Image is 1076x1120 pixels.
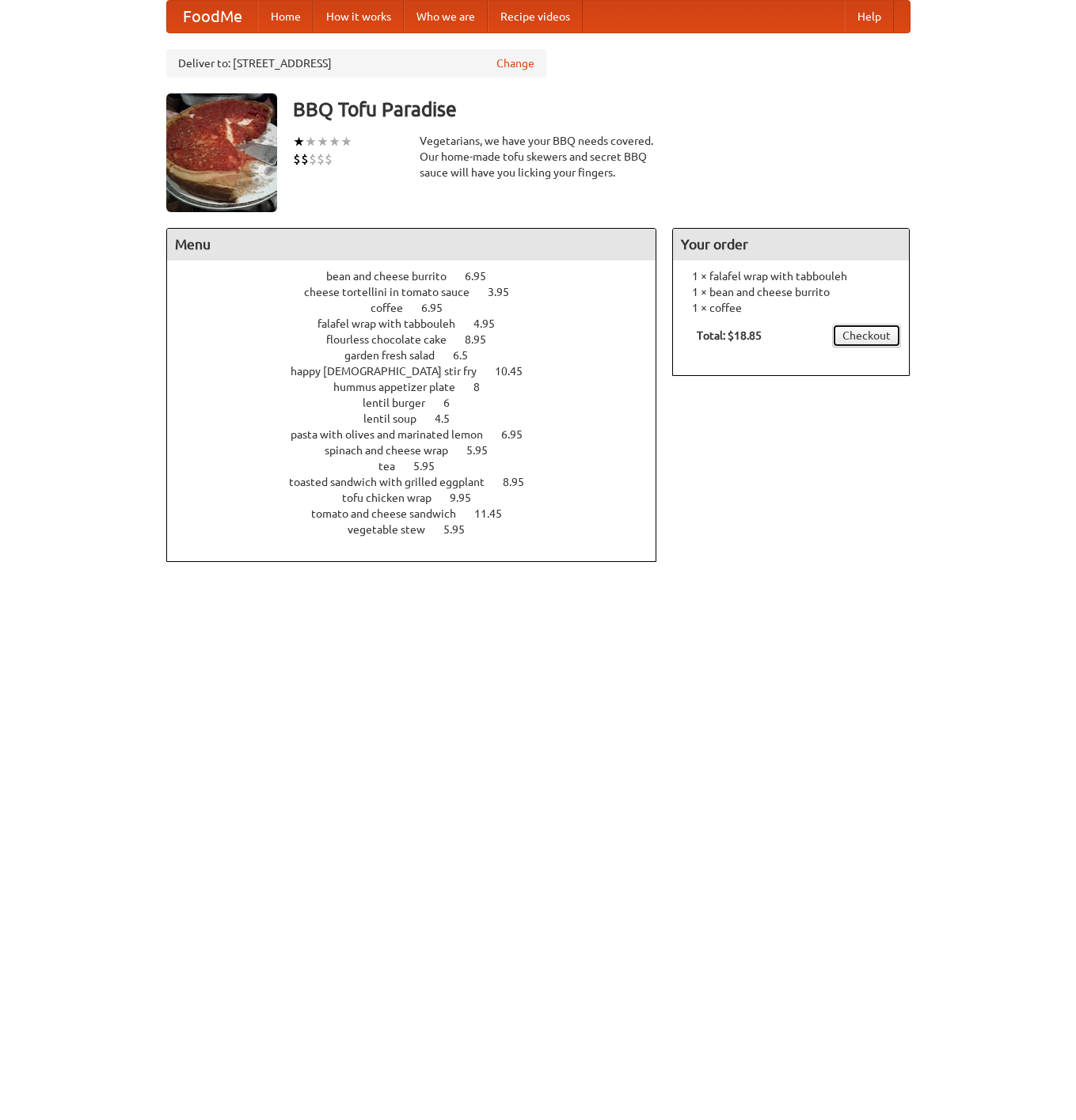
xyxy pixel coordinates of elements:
[289,476,553,488] a: toasted sandwich with grilled eggplant 8.95
[363,397,441,409] span: lentil burger
[496,55,534,71] a: Change
[305,133,317,150] li: ★
[348,523,441,536] span: vegetable stew
[453,349,484,362] span: 6.5
[363,412,432,425] span: lentil soup
[167,1,258,32] a: FoodMe
[443,397,466,409] span: 6
[301,150,309,168] li: $
[311,507,472,520] span: tomato and cheese sandwich
[317,150,325,168] li: $
[501,428,538,441] span: 6.95
[342,492,500,504] a: tofu chicken wrap 9.95
[291,365,552,378] a: happy [DEMOGRAPHIC_DATA] stir fry 10.45
[325,150,333,168] li: $
[166,49,546,78] div: Deliver to: [STREET_ADDRESS]
[326,270,462,283] span: bean and cheese burrito
[488,1,583,32] a: Recipe videos
[378,460,411,473] span: tea
[832,324,901,347] a: Checkout
[258,1,314,32] a: Home
[304,286,538,298] a: cheese tortellini in tomato sauce 3.95
[167,229,656,260] h4: Menu
[293,133,305,150] li: ★
[413,460,451,473] span: 5.95
[450,492,487,504] span: 9.95
[166,93,277,212] img: angular.jpg
[473,317,511,330] span: 4.95
[314,1,404,32] a: How it works
[465,333,502,346] span: 8.95
[344,349,497,362] a: garden fresh salad 6.5
[291,365,492,378] span: happy [DEMOGRAPHIC_DATA] stir fry
[340,133,352,150] li: ★
[465,270,502,283] span: 6.95
[304,286,485,298] span: cheese tortellini in tomato sauce
[317,133,329,150] li: ★
[681,268,901,284] li: 1 × falafel wrap with tabbouleh
[293,93,911,125] h3: BBQ Tofu Paradise
[289,476,500,488] span: toasted sandwich with grilled eggplant
[348,523,494,536] a: vegetable stew 5.95
[378,460,464,473] a: tea 5.95
[681,284,901,300] li: 1 × bean and cheese burrito
[326,270,515,283] a: bean and cheese burrito 6.95
[371,302,419,314] span: coffee
[326,333,515,346] a: flourless chocolate cake 8.95
[420,133,657,180] div: Vegetarians, we have your BBQ needs covered. Our home-made tofu skewers and secret BBQ sauce will...
[325,444,517,457] a: spinach and cheese wrap 5.95
[845,1,894,32] a: Help
[673,229,909,260] h4: Your order
[325,444,464,457] span: spinach and cheese wrap
[293,150,301,168] li: $
[473,381,496,393] span: 8
[311,507,531,520] a: tomato and cheese sandwich 11.45
[333,381,471,393] span: hummus appetizer plate
[317,317,471,330] span: falafel wrap with tabbouleh
[495,365,538,378] span: 10.45
[435,412,466,425] span: 4.5
[443,523,481,536] span: 5.95
[317,317,524,330] a: falafel wrap with tabbouleh 4.95
[371,302,472,314] a: coffee 6.95
[404,1,488,32] a: Who we are
[291,428,552,441] a: pasta with olives and marinated lemon 6.95
[342,492,447,504] span: tofu chicken wrap
[474,507,518,520] span: 11.45
[333,381,509,393] a: hummus appetizer plate 8
[363,397,479,409] a: lentil burger 6
[681,300,901,316] li: 1 × coffee
[344,349,451,362] span: garden fresh salad
[309,150,317,168] li: $
[466,444,504,457] span: 5.95
[326,333,462,346] span: flourless chocolate cake
[503,476,540,488] span: 8.95
[291,428,499,441] span: pasta with olives and marinated lemon
[697,329,762,342] b: Total: $18.85
[329,133,340,150] li: ★
[363,412,479,425] a: lentil soup 4.5
[488,286,525,298] span: 3.95
[421,302,458,314] span: 6.95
